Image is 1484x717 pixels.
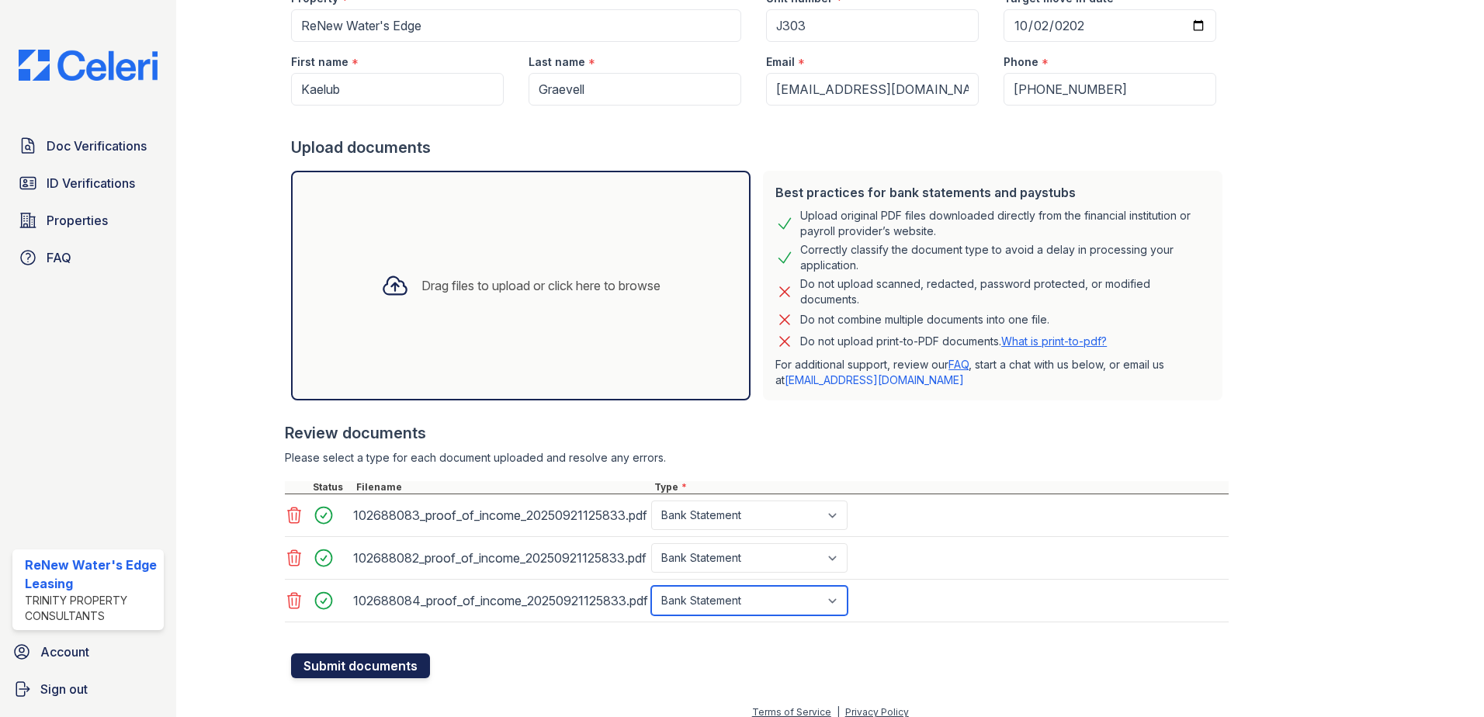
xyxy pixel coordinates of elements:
[25,556,158,593] div: ReNew Water's Edge Leasing
[6,674,170,705] a: Sign out
[25,593,158,624] div: Trinity Property Consultants
[529,54,585,70] label: Last name
[785,373,964,386] a: [EMAIL_ADDRESS][DOMAIN_NAME]
[310,481,353,494] div: Status
[291,653,430,678] button: Submit documents
[353,588,645,613] div: 102688084_proof_of_income_20250921125833.pdf
[47,174,135,192] span: ID Verifications
[651,481,1229,494] div: Type
[285,422,1229,444] div: Review documents
[353,546,645,570] div: 102688082_proof_of_income_20250921125833.pdf
[291,137,1229,158] div: Upload documents
[1001,334,1107,348] a: What is print-to-pdf?
[285,450,1229,466] div: Please select a type for each document uploaded and resolve any errors.
[353,503,645,528] div: 102688083_proof_of_income_20250921125833.pdf
[800,334,1107,349] p: Do not upload print-to-PDF documents.
[40,643,89,661] span: Account
[766,54,795,70] label: Email
[291,54,348,70] label: First name
[775,183,1210,202] div: Best practices for bank statements and paystubs
[775,357,1210,388] p: For additional support, review our , start a chat with us below, or email us at
[353,481,651,494] div: Filename
[6,50,170,81] img: CE_Logo_Blue-a8612792a0a2168367f1c8372b55b34899dd931a85d93a1a3d3e32e68fde9ad4.png
[12,130,164,161] a: Doc Verifications
[47,137,147,155] span: Doc Verifications
[800,276,1210,307] div: Do not upload scanned, redacted, password protected, or modified documents.
[948,358,969,371] a: FAQ
[421,276,661,295] div: Drag files to upload or click here to browse
[47,211,108,230] span: Properties
[800,310,1049,329] div: Do not combine multiple documents into one file.
[12,205,164,236] a: Properties
[1004,54,1038,70] label: Phone
[6,636,170,667] a: Account
[47,248,71,267] span: FAQ
[12,168,164,199] a: ID Verifications
[12,242,164,273] a: FAQ
[40,680,88,698] span: Sign out
[800,208,1210,239] div: Upload original PDF files downloaded directly from the financial institution or payroll provider’...
[800,242,1210,273] div: Correctly classify the document type to avoid a delay in processing your application.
